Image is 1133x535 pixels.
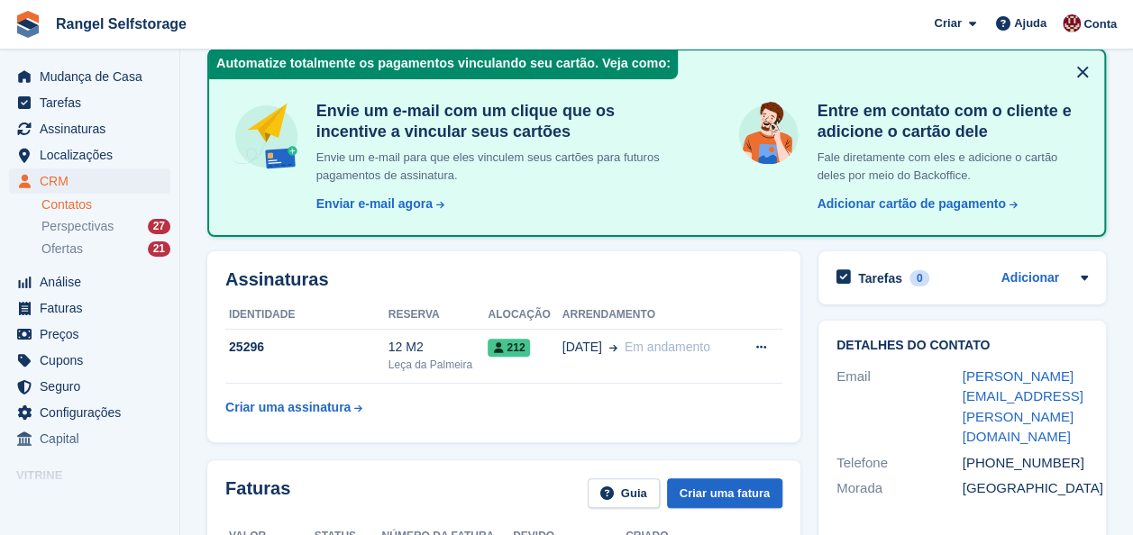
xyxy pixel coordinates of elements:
a: Guia [588,478,660,508]
a: menu [9,426,170,451]
th: Reserva [388,301,489,330]
a: Adicionar [1001,268,1059,289]
th: Arrendamento [562,301,738,330]
div: Automatize totalmente os pagamentos vinculando seu cartão. Veja como: [209,50,678,79]
div: Leça da Palmeira [388,357,489,373]
a: menu [9,295,170,321]
span: Capital [40,426,148,451]
p: Envie um e-mail para que eles vinculem seus cartões para futuros pagamentos de assinatura. [309,149,662,184]
a: Perspectivas 27 [41,217,170,236]
img: stora-icon-8386f47178a22dfd0bd8f6a31ec36ba5ce8667c1dd55bd0f319d3a0aa187defe.svg [14,11,41,38]
span: Cupons [40,348,148,373]
a: Criar uma assinatura [225,391,362,424]
a: menu [9,116,170,141]
a: [PERSON_NAME][EMAIL_ADDRESS][PERSON_NAME][DOMAIN_NAME] [963,368,1083,445]
div: 0 [909,270,930,286]
div: Morada [836,478,963,499]
div: Telefone [836,453,963,474]
span: Configurações [40,400,148,425]
div: Criar uma assinatura [225,398,351,417]
span: Localizações [40,142,148,168]
span: Seguro [40,374,148,399]
span: Tarefas [40,90,148,115]
span: Análise [40,269,148,295]
span: Preços [40,322,148,347]
img: get-in-touch-e3e95b6451f4e49772a6039d3abdde126589d6f45a760754adfa51be33bf0f70.svg [735,101,802,168]
th: Identidade [225,301,388,330]
a: menu [9,142,170,168]
p: Fale diretamente com eles e adicione o cartão deles por meio do Backoffice. [809,149,1083,184]
a: menu [9,374,170,399]
a: Contatos [41,196,170,213]
a: menu [9,168,170,194]
a: menu [9,64,170,89]
span: Vitrine [16,467,179,485]
a: Criar uma fatura [667,478,782,508]
a: Adicionar cartão de pagamento [809,195,1019,213]
span: [DATE] [562,338,602,357]
img: Diana Moreira [1063,14,1081,32]
th: Alocação [488,301,562,330]
a: Ofertas 21 [41,240,170,258]
span: 212 [488,339,530,357]
h2: Detalhes do contato [836,339,1088,353]
span: Portal de reservas [40,489,148,514]
a: Loja de pré-visualização [149,491,170,512]
h2: Tarefas [858,270,902,286]
a: menu [9,322,170,347]
div: 21 [148,241,170,257]
a: menu [9,348,170,373]
a: menu [9,489,170,514]
a: menu [9,400,170,425]
div: 27 [148,219,170,234]
div: 12 M2 [388,338,489,357]
span: Perspectivas [41,218,114,235]
span: Assinaturas [40,116,148,141]
h2: Assinaturas [225,269,782,290]
h4: Envie um e-mail com um clique que os incentive a vincular seus cartões [309,101,662,141]
div: [GEOGRAPHIC_DATA] [963,478,1089,499]
h2: Faturas [225,478,290,508]
a: Rangel Selfstorage [49,9,194,39]
img: send-email-b5881ef4c8f827a638e46e229e590028c7e36e3a6c99d2365469aff88783de13.svg [231,101,302,172]
span: Conta [1083,15,1117,33]
div: Enviar e-mail agora [316,195,433,213]
div: 25296 [225,338,388,357]
div: Adicionar cartão de pagamento [817,195,1005,213]
div: [PHONE_NUMBER] [963,453,1089,474]
span: Mudança de Casa [40,64,148,89]
span: Criar [934,14,961,32]
div: Email [836,367,963,448]
a: menu [9,269,170,295]
span: Ofertas [41,240,83,258]
span: CRM [40,168,148,194]
h4: Entre em contato com o cliente e adicione o cartão dele [809,101,1083,141]
span: Ajuda [1014,14,1046,32]
span: Em andamento [625,340,710,354]
span: Faturas [40,295,148,321]
a: menu [9,90,170,115]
